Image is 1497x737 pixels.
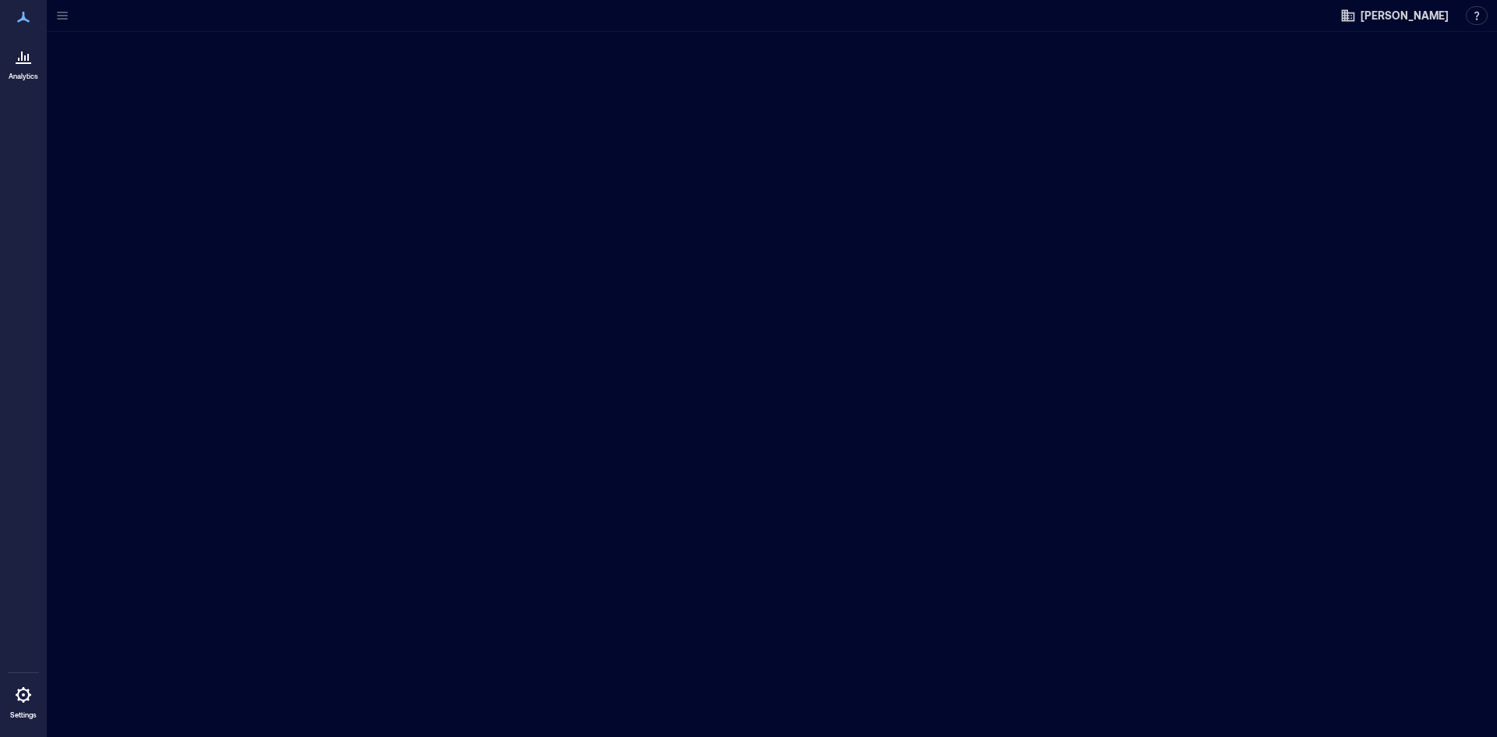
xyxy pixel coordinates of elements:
a: Analytics [4,37,43,86]
p: Settings [10,710,37,720]
a: Settings [5,676,42,725]
p: Analytics [9,72,38,81]
button: [PERSON_NAME] [1336,3,1453,28]
span: [PERSON_NAME] [1361,8,1449,23]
